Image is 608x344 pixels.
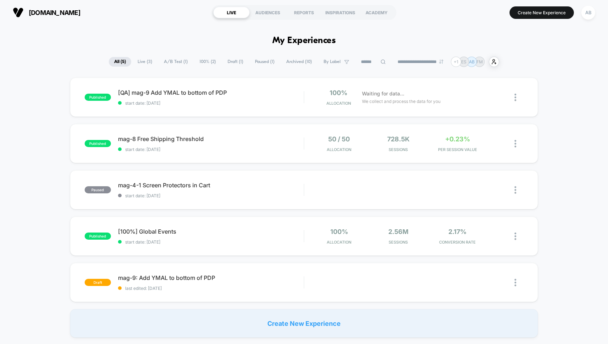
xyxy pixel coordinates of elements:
span: mag-4-1 Screen Protectors in Cart [118,182,304,189]
span: Sessions [370,147,426,152]
span: Paused ( 1 ) [250,57,280,67]
p: ES [461,59,466,64]
span: mag-8 Free Shipping Threshold [118,135,304,142]
span: start date: [DATE] [118,239,304,245]
span: By Label [324,59,341,64]
span: Draft ( 1 ) [222,57,249,67]
span: 100% ( 2 ) [194,57,221,67]
span: [DOMAIN_NAME] [29,9,80,16]
div: ACADEMY [358,7,395,18]
span: 100% [330,228,348,235]
span: start date: [DATE] [118,147,304,152]
span: draft [85,279,111,286]
div: AB [581,6,595,20]
span: Live ( 3 ) [132,57,158,67]
span: start date: [DATE] [118,193,304,198]
img: Visually logo [13,7,23,18]
span: 2.56M [388,228,409,235]
div: LIVE [213,7,250,18]
button: [DOMAIN_NAME] [11,7,82,18]
img: end [439,59,443,64]
img: close [514,233,516,240]
span: published [85,140,111,147]
span: [100%] Global Events [118,228,304,235]
span: CONVERSION RATE [430,240,485,245]
div: + 1 [451,57,461,67]
img: close [514,279,516,286]
span: All ( 5 ) [109,57,131,67]
span: +0.23% [445,135,470,143]
div: AUDIENCES [250,7,286,18]
span: Waiting for data... [362,90,404,98]
img: close [514,186,516,194]
span: last edited: [DATE] [118,286,304,291]
p: AB [469,59,475,64]
div: INSPIRATIONS [322,7,358,18]
span: published [85,94,111,101]
img: close [514,140,516,147]
span: 100% [330,89,347,97]
span: 728.5k [387,135,410,143]
span: Allocation [326,101,351,106]
span: paused [85,186,111,193]
span: A/B Test ( 1 ) [159,57,193,67]
span: start date: [DATE] [118,100,304,106]
span: Allocation [327,240,351,245]
div: REPORTS [286,7,322,18]
p: FM [476,59,483,64]
span: Sessions [370,240,426,245]
button: Create New Experience [510,6,574,19]
span: Allocation [327,147,351,152]
span: mag-9: Add YMAL to bottom of PDP [118,274,304,281]
div: Create New Experience [70,309,538,338]
span: We collect and process the data for you [362,98,441,105]
h1: My Experiences [272,36,336,46]
span: PER SESSION VALUE [430,147,485,152]
span: published [85,233,111,240]
span: Archived ( 10 ) [281,57,317,67]
span: 50 / 50 [328,135,350,143]
span: [QA] mag-9 Add YMAL to bottom of PDP [118,89,304,96]
img: close [514,94,516,101]
span: 2.17% [448,228,466,235]
button: AB [579,5,597,20]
